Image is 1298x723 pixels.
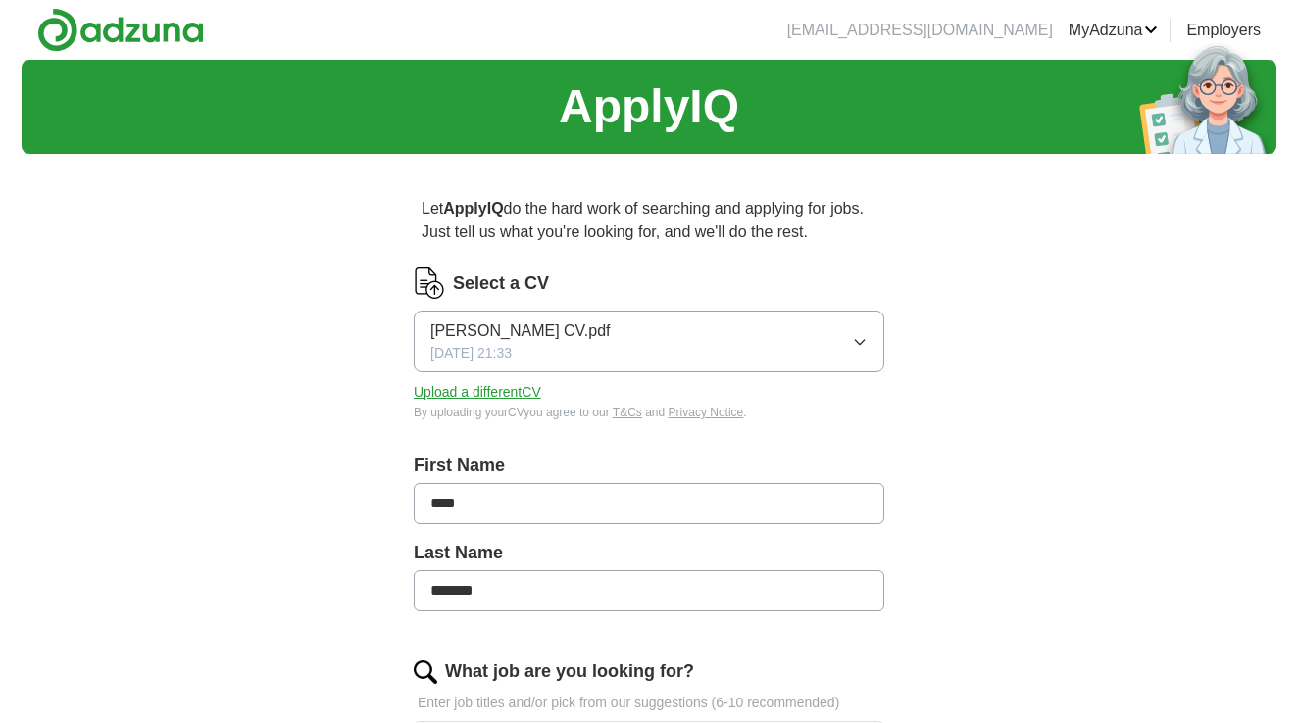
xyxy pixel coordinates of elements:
[37,8,204,52] img: Adzuna logo
[559,72,739,142] h1: ApplyIQ
[443,200,503,217] strong: ApplyIQ
[1069,19,1159,42] a: MyAdzuna
[414,453,884,479] label: First Name
[414,540,884,566] label: Last Name
[414,267,445,299] img: CV Icon
[414,311,884,372] button: [PERSON_NAME] CV.pdf[DATE] 21:33
[613,406,642,419] a: T&Cs
[430,319,610,343] span: [PERSON_NAME] CV.pdf
[430,343,512,363] span: [DATE] 21:33
[414,189,884,252] p: Let do the hard work of searching and applying for jobs. Just tell us what you're looking for, an...
[787,19,1053,42] li: [EMAIL_ADDRESS][DOMAIN_NAME]
[445,658,694,685] label: What job are you looking for?
[669,406,744,419] a: Privacy Notice
[414,404,884,421] div: By uploading your CV you agree to our and .
[414,693,884,713] p: Enter job titles and/or pick from our suggestions (6-10 recommended)
[414,660,437,684] img: search.png
[453,270,549,297] label: Select a CV
[1186,19,1261,42] a: Employers
[414,382,541,403] button: Upload a differentCV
